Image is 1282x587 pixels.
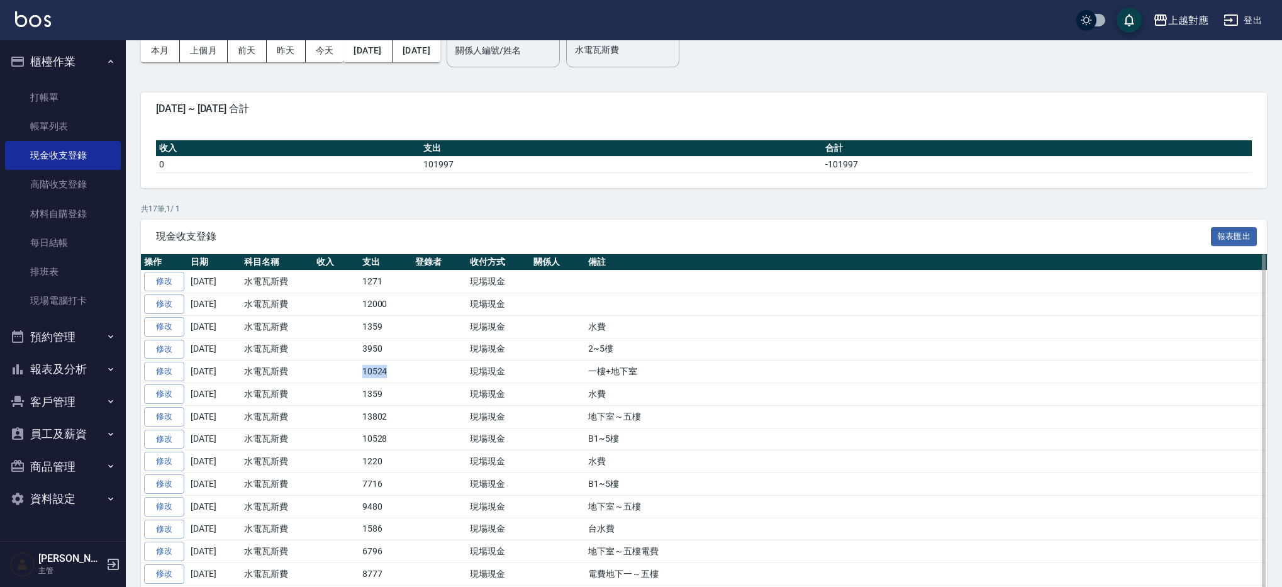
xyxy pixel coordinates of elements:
a: 修改 [144,564,184,584]
td: 現場現金 [467,563,530,586]
a: 修改 [144,407,184,427]
td: 現場現金 [467,338,530,361]
td: [DATE] [187,473,241,496]
button: 本月 [141,39,180,62]
p: 主管 [38,565,103,576]
button: 資料設定 [5,483,121,515]
td: B1~5樓 [585,473,1267,496]
th: 科目名稱 [241,254,313,271]
td: 水電瓦斯費 [241,450,313,473]
td: 8777 [359,563,413,586]
td: 7716 [359,473,413,496]
td: 現場現金 [467,315,530,338]
button: 登出 [1218,9,1267,32]
td: 台水費 [585,518,1267,540]
td: 3950 [359,338,413,361]
th: 操作 [141,254,187,271]
td: 水電瓦斯費 [241,518,313,540]
td: [DATE] [187,540,241,563]
a: 修改 [144,430,184,449]
td: 地下室～五樓 [585,405,1267,428]
th: 關係人 [530,254,585,271]
a: 修改 [144,384,184,404]
td: 現場現金 [467,473,530,496]
button: [DATE] [393,39,440,62]
th: 備註 [585,254,1267,271]
th: 收入 [156,140,420,157]
a: 修改 [144,452,184,471]
td: 水電瓦斯費 [241,293,313,316]
td: 現場現金 [467,405,530,428]
button: 今天 [306,39,344,62]
td: 1271 [359,271,413,293]
td: [DATE] [187,428,241,450]
h5: [PERSON_NAME] [38,552,103,565]
td: 現場現金 [467,361,530,383]
button: [DATE] [343,39,392,62]
a: 報表匯出 [1211,230,1257,242]
td: 0 [156,156,420,172]
td: [DATE] [187,271,241,293]
button: 員工及薪資 [5,418,121,450]
button: 報表及分析 [5,353,121,386]
button: 上個月 [180,39,228,62]
td: 現場現金 [467,540,530,563]
td: 現場現金 [467,450,530,473]
td: [DATE] [187,495,241,518]
th: 支出 [420,140,822,157]
td: 現場現金 [467,293,530,316]
button: 昨天 [267,39,306,62]
td: 水電瓦斯費 [241,338,313,361]
td: 101997 [420,156,822,172]
a: 修改 [144,272,184,291]
td: 水電瓦斯費 [241,563,313,586]
a: 修改 [144,542,184,561]
td: 水費 [585,383,1267,406]
td: 一樓+地下室 [585,361,1267,383]
td: 現場現金 [467,271,530,293]
td: 1586 [359,518,413,540]
td: 電費地下一～五樓 [585,563,1267,586]
span: [DATE] ~ [DATE] 合計 [156,103,1252,115]
td: 水電瓦斯費 [241,473,313,496]
td: [DATE] [187,293,241,316]
a: 排班表 [5,257,121,286]
td: 2~5樓 [585,338,1267,361]
td: [DATE] [187,338,241,361]
a: 高階收支登錄 [5,170,121,199]
td: 水費 [585,450,1267,473]
th: 日期 [187,254,241,271]
td: 6796 [359,540,413,563]
td: 現場現金 [467,518,530,540]
button: 上越對應 [1148,8,1213,33]
td: 水電瓦斯費 [241,405,313,428]
button: 前天 [228,39,267,62]
td: 1220 [359,450,413,473]
th: 支出 [359,254,413,271]
a: 修改 [144,474,184,494]
td: 水電瓦斯費 [241,428,313,450]
th: 收付方式 [467,254,530,271]
td: 13802 [359,405,413,428]
td: [DATE] [187,361,241,383]
a: 每日結帳 [5,228,121,257]
img: Person [10,552,35,577]
td: [DATE] [187,315,241,338]
th: 收入 [313,254,359,271]
a: 修改 [144,294,184,314]
td: 水電瓦斯費 [241,315,313,338]
a: 材料自購登錄 [5,199,121,228]
img: Logo [15,11,51,27]
td: [DATE] [187,405,241,428]
td: 地下室～五樓電費 [585,540,1267,563]
a: 修改 [144,317,184,337]
td: 9480 [359,495,413,518]
td: [DATE] [187,518,241,540]
td: 水電瓦斯費 [241,271,313,293]
td: 水電瓦斯費 [241,361,313,383]
a: 現金收支登錄 [5,141,121,170]
td: 現場現金 [467,383,530,406]
td: 10528 [359,428,413,450]
td: 水電瓦斯費 [241,383,313,406]
td: [DATE] [187,450,241,473]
